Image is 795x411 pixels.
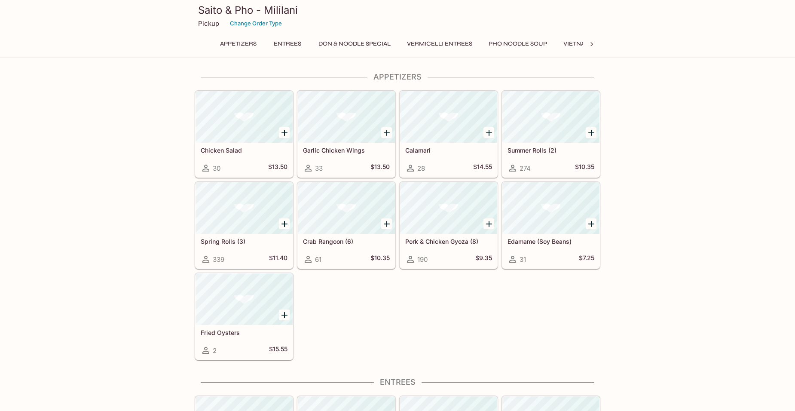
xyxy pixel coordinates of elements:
[297,91,395,178] a: Garlic Chicken Wings33$13.50
[405,147,492,154] h5: Calamari
[417,164,425,172] span: 28
[303,238,390,245] h5: Crab Rangoon (6)
[213,255,224,264] span: 339
[400,182,497,234] div: Pork & Chicken Gyoza (8)
[279,127,290,138] button: Add Chicken Salad
[269,345,287,356] h5: $15.55
[520,164,531,172] span: 274
[195,273,293,360] a: Fried Oysters2$15.55
[215,38,261,50] button: Appetizers
[268,163,287,173] h5: $13.50
[201,329,287,336] h5: Fried Oysters
[381,127,392,138] button: Add Garlic Chicken Wings
[402,38,477,50] button: Vermicelli Entrees
[417,255,428,264] span: 190
[483,218,494,229] button: Add Pork & Chicken Gyoza (8)
[579,254,594,264] h5: $7.25
[315,164,323,172] span: 33
[586,218,596,229] button: Add Edamame (Soy Beans)
[315,255,321,264] span: 61
[213,164,220,172] span: 30
[400,91,497,143] div: Calamari
[559,38,649,50] button: Vietnamese Sandwiches
[198,19,219,28] p: Pickup
[196,273,293,325] div: Fried Oysters
[508,147,594,154] h5: Summer Rolls (2)
[268,38,307,50] button: Entrees
[201,238,287,245] h5: Spring Rolls (3)
[226,17,286,30] button: Change Order Type
[195,91,293,178] a: Chicken Salad30$13.50
[502,91,600,178] a: Summer Rolls (2)274$10.35
[520,255,526,264] span: 31
[213,347,217,355] span: 2
[198,3,597,17] h3: Saito & Pho - Mililani
[586,127,596,138] button: Add Summer Rolls (2)
[279,310,290,320] button: Add Fried Oysters
[195,377,600,387] h4: Entrees
[381,218,392,229] button: Add Crab Rangoon (6)
[298,182,395,234] div: Crab Rangoon (6)
[298,91,395,143] div: Garlic Chicken Wings
[475,254,492,264] h5: $9.35
[196,91,293,143] div: Chicken Salad
[303,147,390,154] h5: Garlic Chicken Wings
[196,182,293,234] div: Spring Rolls (3)
[201,147,287,154] h5: Chicken Salad
[483,127,494,138] button: Add Calamari
[269,254,287,264] h5: $11.40
[502,182,599,234] div: Edamame (Soy Beans)
[508,238,594,245] h5: Edamame (Soy Beans)
[473,163,492,173] h5: $14.55
[314,38,395,50] button: Don & Noodle Special
[297,182,395,269] a: Crab Rangoon (6)61$10.35
[195,72,600,82] h4: Appetizers
[400,91,498,178] a: Calamari28$14.55
[575,163,594,173] h5: $10.35
[484,38,552,50] button: Pho Noodle Soup
[370,254,390,264] h5: $10.35
[400,182,498,269] a: Pork & Chicken Gyoza (8)190$9.35
[502,182,600,269] a: Edamame (Soy Beans)31$7.25
[502,91,599,143] div: Summer Rolls (2)
[405,238,492,245] h5: Pork & Chicken Gyoza (8)
[370,163,390,173] h5: $13.50
[279,218,290,229] button: Add Spring Rolls (3)
[195,182,293,269] a: Spring Rolls (3)339$11.40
